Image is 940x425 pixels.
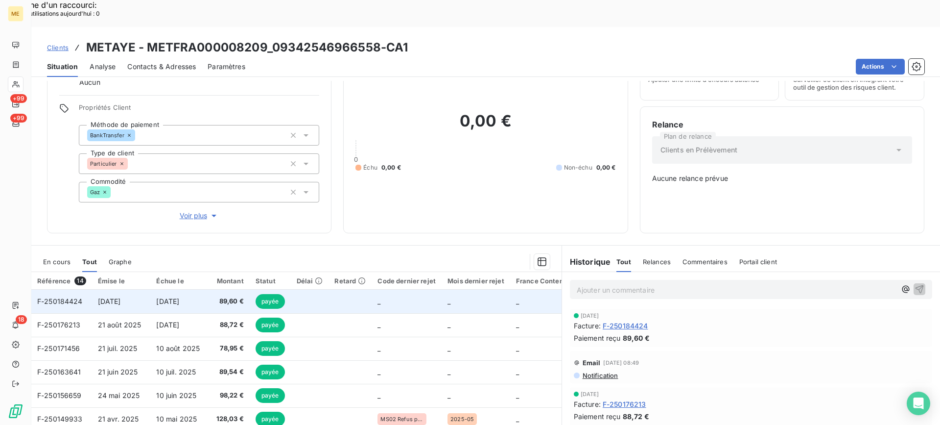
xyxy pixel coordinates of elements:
[43,258,70,266] span: En cours
[213,414,243,424] span: 128,03 €
[447,344,450,352] span: _
[156,344,200,352] span: 10 août 2025
[377,277,436,285] div: Code dernier rejet
[156,297,179,305] span: [DATE]
[79,77,100,87] span: Aucun
[574,321,601,331] span: Facture :
[447,277,504,285] div: Mois dernier rejet
[516,321,519,329] span: _
[111,188,118,197] input: Ajouter une valeur
[660,145,737,155] span: Clients en Prélèvement
[574,333,621,343] span: Paiement reçu
[856,59,905,75] button: Actions
[37,344,80,352] span: F-250171456
[98,344,138,352] span: 21 juil. 2025
[47,62,78,72] span: Situation
[574,411,621,422] span: Paiement reçu
[10,94,27,103] span: +99
[652,174,912,183] span: Aucune relance prévue
[98,415,139,423] span: 21 avr. 2025
[616,258,631,266] span: Tout
[355,111,615,141] h2: 0,00 €
[256,277,285,285] div: Statut
[156,277,202,285] div: Échue le
[79,210,319,221] button: Voir plus
[98,321,141,329] span: 21 août 2025
[135,131,143,140] input: Ajouter une valeur
[79,103,319,117] span: Propriétés Client
[256,341,285,356] span: payée
[603,360,639,366] span: [DATE] 08:49
[652,119,912,130] h6: Relance
[37,368,81,376] span: F-250163641
[156,391,196,400] span: 10 juin 2025
[603,399,646,409] span: F-250176213
[47,43,69,52] a: Clients
[334,277,366,285] div: Retard
[90,189,100,195] span: Gaz
[516,277,609,285] div: France Contentieux - cloture
[256,365,285,379] span: payée
[447,368,450,376] span: _
[377,368,380,376] span: _
[213,297,243,306] span: 89,60 €
[156,415,197,423] span: 10 mai 2025
[90,62,116,72] span: Analyse
[256,318,285,332] span: payée
[516,344,519,352] span: _
[447,321,450,329] span: _
[256,294,285,309] span: payée
[581,391,599,397] span: [DATE]
[377,321,380,329] span: _
[213,344,243,353] span: 78,95 €
[8,403,23,419] img: Logo LeanPay
[98,277,145,285] div: Émise le
[74,276,86,285] span: 14
[16,315,27,324] span: 18
[380,416,423,422] span: MS02 Refus par le débiteur
[377,297,380,305] span: _
[86,39,408,56] h3: METAYE - METFRA000008209_09342546966558-CA1
[90,161,117,167] span: Particulier
[156,368,196,376] span: 10 juil. 2025
[213,277,243,285] div: Montant
[98,391,140,400] span: 24 mai 2025
[623,411,649,422] span: 88,72 €
[643,258,671,266] span: Relances
[156,321,179,329] span: [DATE]
[10,114,27,123] span: +99
[213,391,243,400] span: 98,22 €
[739,258,777,266] span: Portail client
[90,132,124,138] span: BankTransfer
[98,368,138,376] span: 21 juin 2025
[516,297,519,305] span: _
[516,391,519,400] span: _
[583,359,601,367] span: Email
[208,62,245,72] span: Paramètres
[109,258,132,266] span: Graphe
[596,163,616,172] span: 0,00 €
[793,75,916,91] span: Surveiller ce client en intégrant votre outil de gestion des risques client.
[447,391,450,400] span: _
[37,415,83,423] span: F-250149933
[447,297,450,305] span: _
[213,367,243,377] span: 89,54 €
[574,399,601,409] span: Facture :
[180,211,219,221] span: Voir plus
[297,277,323,285] div: Délai
[47,44,69,51] span: Clients
[377,391,380,400] span: _
[682,258,728,266] span: Commentaires
[581,313,599,319] span: [DATE]
[564,163,592,172] span: Non-échu
[37,391,82,400] span: F-250156659
[128,159,136,168] input: Ajouter une valeur
[37,321,81,329] span: F-250176213
[363,163,377,172] span: Échu
[582,372,618,379] span: Notification
[37,297,83,305] span: F-250184424
[907,392,930,415] div: Open Intercom Messenger
[354,155,358,163] span: 0
[562,256,611,268] h6: Historique
[603,321,648,331] span: F-250184424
